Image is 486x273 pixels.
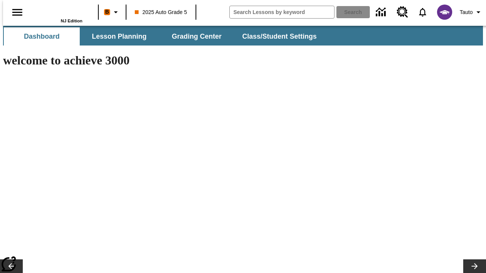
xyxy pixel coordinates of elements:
[3,26,483,45] div: SubNavbar
[236,27,323,45] button: Class/Student Settings
[3,53,331,67] h1: welcome to achieve 3000
[413,2,432,22] a: Notifications
[172,32,221,41] span: Grading Center
[230,6,334,18] input: search field
[33,3,82,23] div: Home
[6,1,28,24] button: Open side menu
[463,259,486,273] button: Lesson carousel, Next
[33,3,82,19] a: Home
[92,32,147,41] span: Lesson Planning
[242,32,317,41] span: Class/Student Settings
[101,5,123,19] button: Boost Class color is orange. Change class color
[371,2,392,23] a: Data Center
[105,7,109,17] span: B
[437,5,452,20] img: avatar image
[159,27,235,45] button: Grading Center
[24,32,60,41] span: Dashboard
[3,27,323,45] div: SubNavbar
[61,19,82,23] span: NJ Edition
[81,27,157,45] button: Lesson Planning
[432,2,457,22] button: Select a new avatar
[392,2,413,22] a: Resource Center, Will open in new tab
[4,27,80,45] button: Dashboard
[460,8,473,16] span: Tauto
[457,5,486,19] button: Profile/Settings
[135,8,187,16] span: 2025 Auto Grade 5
